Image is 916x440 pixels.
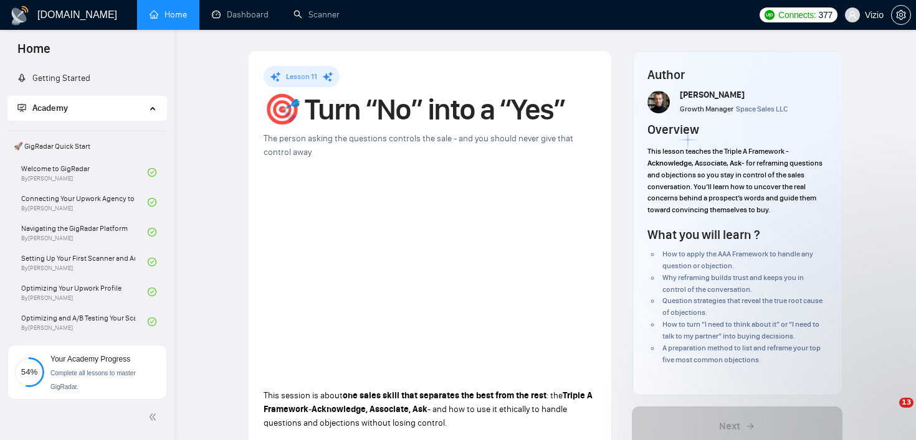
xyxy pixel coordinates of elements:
span: How to apply the AAA Framework to handle any question or objection. [662,250,813,270]
img: upwork-logo.png [765,10,775,20]
span: 54% [14,368,44,376]
span: - for reframing questions and objections so you stay in control of the sales conversation. You’ll... [647,159,823,214]
span: The person asking the questions controls the sale - and you should never give that control away [264,133,573,157]
strong: Acknowledge, Associate, Ask [647,159,742,167]
span: - [308,404,312,414]
span: Academy [32,103,68,113]
a: searchScanner [293,9,340,20]
span: Home [7,40,60,66]
strong: Triple A Framework [264,390,593,414]
h4: What you will learn ? [647,226,760,243]
a: Navigating the GigRadar PlatformBy[PERSON_NAME] [21,218,148,246]
h1: 🎯 Turn “No” into a “Yes” [264,96,596,123]
span: Complete all lessons to master GigRadar. [50,370,136,390]
span: check-circle [148,258,156,266]
button: setting [891,5,911,25]
a: Optimizing Your Upwork ProfileBy[PERSON_NAME] [21,278,148,306]
span: setting [892,10,910,20]
a: dashboardDashboard [212,9,269,20]
span: How to turn “I need to think about it” or “I need to talk to my partner” into buying decisions. [662,320,819,340]
a: Connecting Your Upwork Agency to GigRadarBy[PERSON_NAME] [21,189,148,216]
a: Welcome to GigRadarBy[PERSON_NAME] [21,159,148,186]
span: Question strategies that reveal the true root cause of objections. [662,296,823,317]
a: Setting Up Your First Scanner and Auto-BidderBy[PERSON_NAME] [21,248,148,276]
span: [PERSON_NAME] [680,90,745,100]
h4: Author [647,66,827,83]
span: user [848,11,857,19]
span: check-circle [148,168,156,177]
span: 🚀 GigRadar Quick Start [9,134,165,159]
a: rocketGetting Started [17,73,90,83]
span: : the [546,390,563,401]
a: Optimizing and A/B Testing Your Scanner for Better ResultsBy[PERSON_NAME] [21,308,148,335]
iframe: To enrich screen reader interactions, please activate Accessibility in Grammarly extension settings [264,179,596,367]
span: check-circle [148,317,156,326]
span: A preparation method to list and reframe your top five most common objections. [662,344,821,364]
span: Space Sales LLC [736,105,788,113]
span: This lesson teaches the Triple A Framework - [647,147,789,156]
span: Connects: [778,8,816,22]
span: Academy [17,103,68,113]
strong: Acknowledge, Associate, Ask [312,404,427,414]
span: check-circle [148,198,156,207]
a: homeHome [150,9,187,20]
span: - and how to use it ethically to handle questions and objections without losing control. [264,404,567,428]
span: 377 [818,8,832,22]
span: Your Academy Progress [50,355,130,363]
span: check-circle [148,288,156,296]
span: Growth Manager [680,105,733,113]
strong: one sales skill that separates the best from the rest [343,390,546,401]
span: fund-projection-screen [17,103,26,112]
iframe: Intercom live chat [874,398,904,428]
span: check-circle [148,228,156,236]
li: Getting Started [7,66,166,91]
span: double-left [148,411,161,423]
h4: Overview [647,121,699,138]
span: Why reframing builds trust and keeps you in control of the conversation. [662,273,804,294]
img: vlad-t.jpg [647,91,670,113]
span: Lesson 11 [286,72,317,81]
span: 13 [899,398,914,408]
span: Next [719,419,740,434]
img: logo [10,6,30,26]
a: setting [891,10,911,20]
span: This session is about [264,390,343,401]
